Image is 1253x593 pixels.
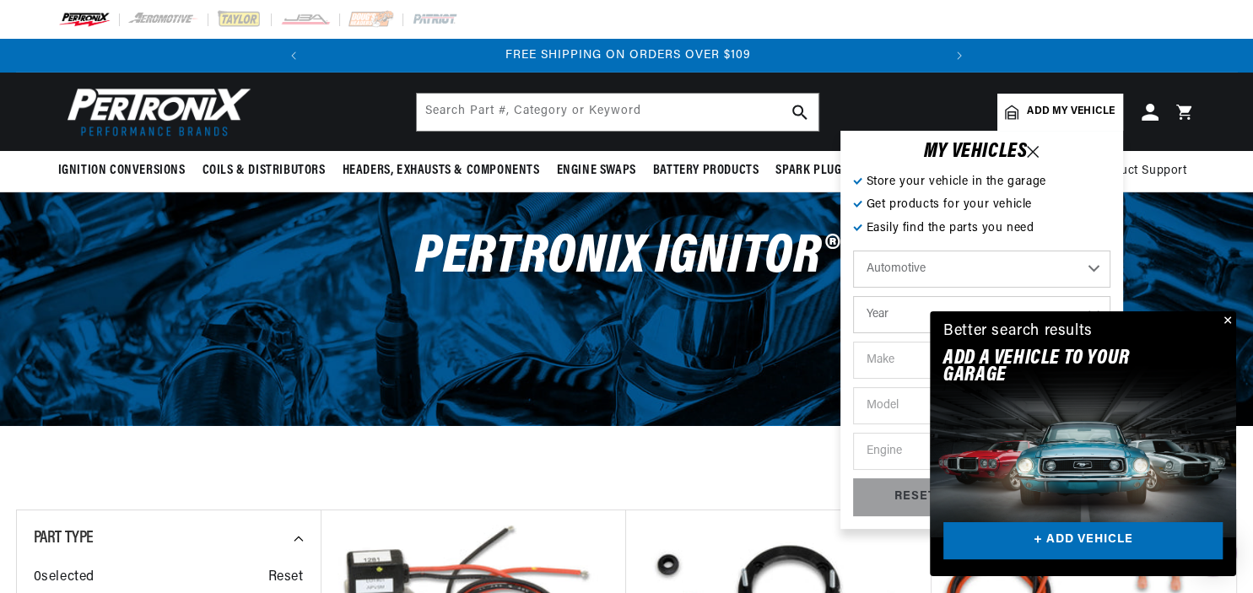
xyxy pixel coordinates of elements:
span: Battery Products [653,162,759,180]
p: Easily find the parts you need [853,219,1110,238]
div: Orders [17,326,321,342]
summary: Coils & Distributors [194,151,334,191]
div: 2 of 2 [312,46,944,65]
a: FAQs [17,213,321,240]
a: + ADD VEHICLE [943,522,1223,560]
div: Shipping [17,256,321,272]
button: Translation missing: en.sections.announcements.previous_announcement [277,39,311,73]
div: Better search results [943,320,1093,344]
slideshow-component: Translation missing: en.sections.announcements.announcement_bar [16,39,1238,73]
h6: MY VEHICLE S [924,143,1028,160]
a: POWERED BY ENCHANT [232,486,325,502]
select: Ride Type [853,251,1110,288]
div: JBA Performance Exhaust [17,186,321,202]
summary: Engine Swaps [548,151,645,191]
summary: Spark Plug Wires [767,151,887,191]
button: Translation missing: en.sections.announcements.next_announcement [942,39,976,73]
span: Engine Swaps [557,162,636,180]
summary: Headers, Exhausts & Components [334,151,548,191]
p: Get products for your vehicle [853,196,1110,214]
summary: Battery Products [645,151,768,191]
select: Year [853,296,1110,333]
a: Shipping FAQs [17,283,321,309]
p: Store your vehicle in the garage [853,173,1110,191]
summary: Product Support [1094,151,1196,191]
span: Ignition Conversions [58,162,186,180]
div: Announcement [312,46,944,65]
a: FAQ [17,143,321,170]
span: 0 selected [34,567,95,589]
img: Pertronix [58,83,252,141]
span: Reset [268,567,304,589]
button: search button [781,94,818,131]
span: Part Type [34,530,94,547]
h2: Add A VEHICLE to your garage [943,350,1180,385]
summary: Ignition Conversions [58,151,194,191]
a: Payment, Pricing, and Promotions FAQ [17,422,321,448]
span: PerTronix Ignitor® [415,230,838,285]
select: Model [853,387,1110,424]
div: Payment, Pricing, and Promotions [17,396,321,412]
span: Product Support [1094,162,1187,181]
div: Ignition Products [17,117,321,133]
select: Engine [853,433,1110,470]
span: Add my vehicle [1027,104,1115,120]
button: Close [1216,311,1236,332]
span: Headers, Exhausts & Components [343,162,540,180]
a: Add my vehicle [997,94,1122,131]
span: Coils & Distributors [203,162,326,180]
select: Make [853,342,1110,379]
input: Search Part #, Category or Keyword [417,94,818,131]
div: RESET [853,478,978,516]
a: Orders FAQ [17,352,321,378]
span: Spark Plug Wires [775,162,878,180]
span: FREE SHIPPING ON ORDERS OVER $109 [505,49,751,62]
button: Contact Us [17,451,321,481]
